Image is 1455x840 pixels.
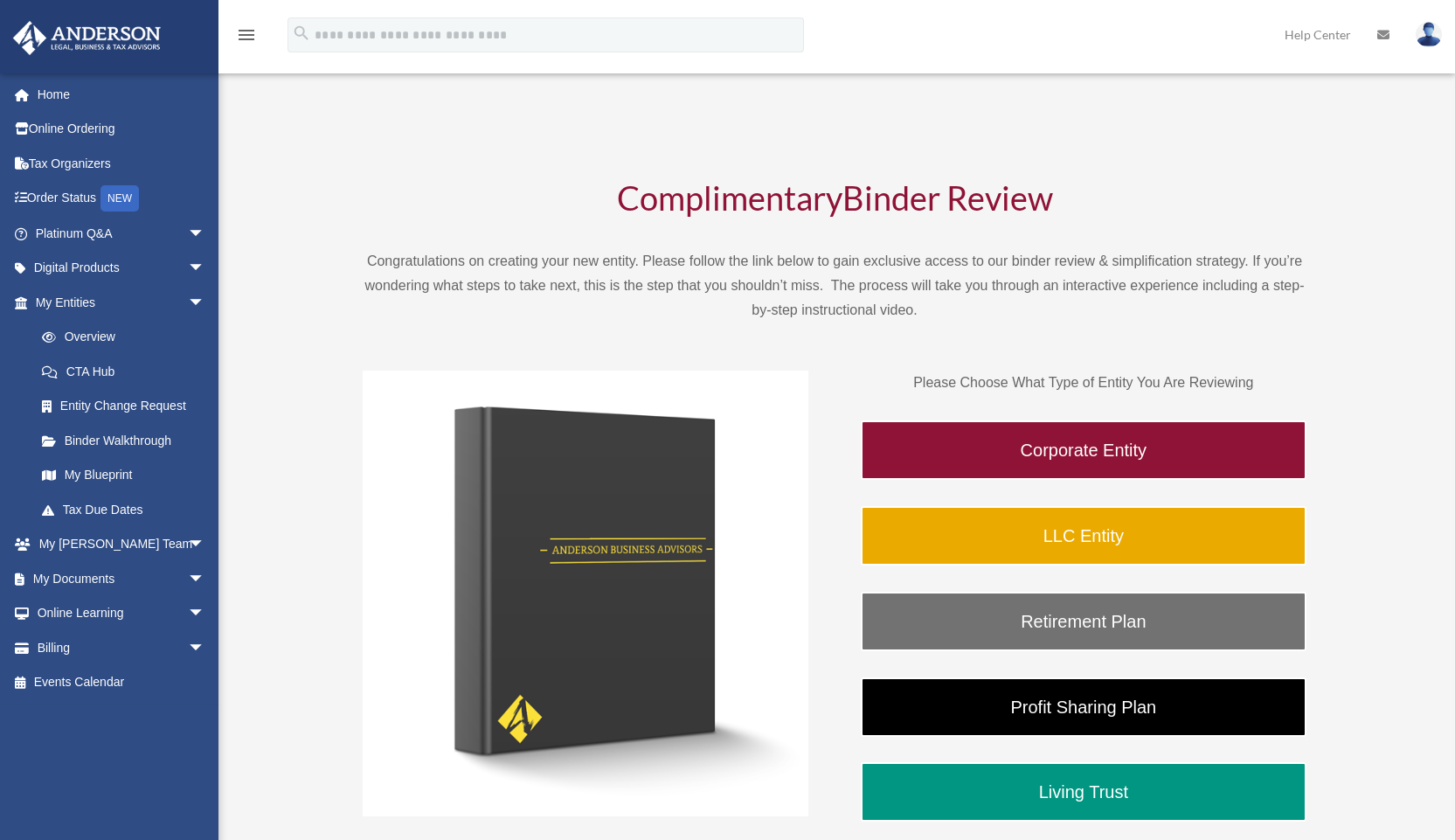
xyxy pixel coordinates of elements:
[1416,22,1442,47] img: User Pic
[12,77,232,112] a: Home
[188,596,223,632] span: arrow_drop_down
[12,112,232,147] a: Online Ordering
[24,354,232,389] a: CTA Hub
[8,21,166,55] img: Anderson Advisors Platinum Portal
[188,285,223,321] span: arrow_drop_down
[188,527,223,563] span: arrow_drop_down
[188,251,223,287] span: arrow_drop_down
[188,561,223,597] span: arrow_drop_down
[861,762,1306,822] a: Living Trust
[861,371,1306,395] p: Please Choose What Type of Entity You Are Reviewing
[12,251,232,286] a: Digital Productsarrow_drop_down
[24,423,223,458] a: Binder Walkthrough
[236,24,257,45] i: menu
[12,181,232,217] a: Order StatusNEW
[292,24,311,43] i: search
[861,506,1306,566] a: LLC Entity
[24,492,232,527] a: Tax Due Dates
[842,177,1053,218] span: Binder Review
[12,146,232,181] a: Tax Organizers
[363,249,1306,323] p: Congratulations on creating your new entity. Please follow the link below to gain exclusive acces...
[12,285,232,320] a: My Entitiesarrow_drop_down
[12,665,232,700] a: Events Calendar
[12,561,232,596] a: My Documentsarrow_drop_down
[24,389,232,424] a: Entity Change Request
[617,177,842,218] span: Complimentary
[12,527,232,562] a: My [PERSON_NAME] Teamarrow_drop_down
[12,216,232,251] a: Platinum Q&Aarrow_drop_down
[188,216,223,252] span: arrow_drop_down
[861,420,1306,480] a: Corporate Entity
[236,31,257,45] a: menu
[861,677,1306,737] a: Profit Sharing Plan
[24,320,232,355] a: Overview
[12,596,232,631] a: Online Learningarrow_drop_down
[100,185,139,212] div: NEW
[12,630,232,665] a: Billingarrow_drop_down
[861,592,1306,651] a: Retirement Plan
[188,630,223,666] span: arrow_drop_down
[24,458,232,493] a: My Blueprint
